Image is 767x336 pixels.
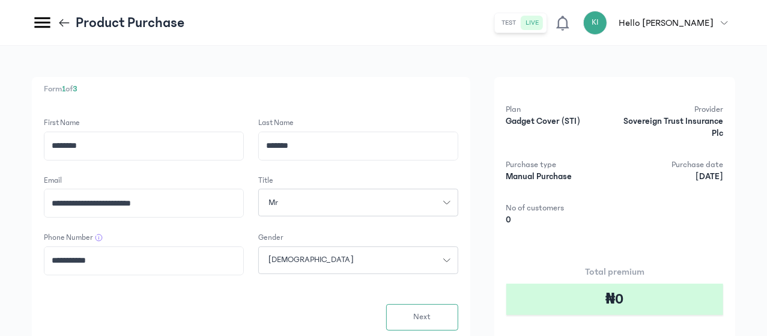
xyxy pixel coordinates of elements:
[583,11,735,35] button: KIHello [PERSON_NAME]
[506,264,723,279] p: Total premium
[44,117,80,129] label: First Name
[506,159,611,171] p: Purchase type
[413,311,431,323] span: Next
[583,11,607,35] div: KI
[386,304,458,331] button: Next
[619,16,714,30] p: Hello [PERSON_NAME]
[506,284,723,315] div: ₦0
[618,171,723,183] p: [DATE]
[261,197,285,209] span: Mr
[44,232,92,244] label: Phone Number
[506,103,611,115] p: Plan
[62,84,65,94] span: 1
[258,175,273,187] label: Title
[506,115,611,127] p: Gadget Cover (STI)
[258,117,294,129] label: Last Name
[618,103,723,115] p: Provider
[497,16,521,30] button: test
[44,175,62,187] label: Email
[521,16,544,30] button: live
[506,214,611,226] p: 0
[506,202,611,214] p: No of customers
[618,159,723,171] p: Purchase date
[258,232,283,244] label: Gender
[618,115,723,139] p: Sovereign Trust Insurance Plc
[73,84,77,94] span: 3
[258,189,458,216] button: Mr
[76,13,184,32] p: Product Purchase
[258,246,458,274] button: [DEMOGRAPHIC_DATA]
[261,254,361,266] span: [DEMOGRAPHIC_DATA]
[44,83,458,96] p: Form of
[506,171,611,183] p: Manual Purchase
